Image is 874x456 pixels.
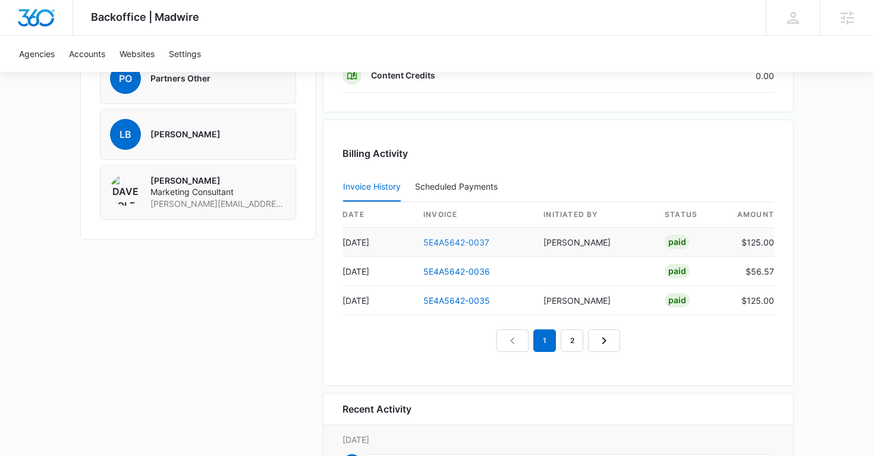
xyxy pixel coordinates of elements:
[150,73,210,84] p: Partners Other
[342,228,414,257] td: [DATE]
[150,128,221,140] p: [PERSON_NAME]
[342,257,414,286] td: [DATE]
[150,198,286,210] span: [PERSON_NAME][EMAIL_ADDRESS][PERSON_NAME][DOMAIN_NAME]
[533,329,556,352] em: 1
[342,286,414,315] td: [DATE]
[727,202,774,228] th: amount
[371,70,435,81] p: Content Credits
[665,293,690,307] div: Paid
[727,228,774,257] td: $125.00
[150,175,286,187] p: [PERSON_NAME]
[423,266,490,276] a: 5E4A5642-0036
[342,146,774,161] h3: Billing Activity
[534,286,655,315] td: [PERSON_NAME]
[423,295,490,306] a: 5E4A5642-0035
[534,202,655,228] th: Initiated By
[727,286,774,315] td: $125.00
[110,119,141,150] span: LB
[12,36,62,72] a: Agencies
[414,202,534,228] th: invoice
[665,264,690,278] div: Paid
[415,183,502,191] div: Scheduled Payments
[534,228,655,257] td: [PERSON_NAME]
[343,173,401,202] button: Invoice History
[496,329,620,352] nav: Pagination
[648,59,774,93] td: 0.00
[588,329,620,352] a: Next Page
[665,235,690,249] div: Paid
[727,257,774,286] td: $56.57
[150,186,286,198] span: Marketing Consultant
[112,36,162,72] a: Websites
[561,329,583,352] a: Page 2
[655,202,727,228] th: status
[110,63,141,94] span: PO
[423,237,489,247] a: 5E4A5642-0037
[91,11,199,23] span: Backoffice | Madwire
[342,202,414,228] th: date
[110,175,141,206] img: Dave Holzapfel
[342,433,774,446] p: [DATE]
[162,36,208,72] a: Settings
[62,36,112,72] a: Accounts
[342,402,411,416] h6: Recent Activity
